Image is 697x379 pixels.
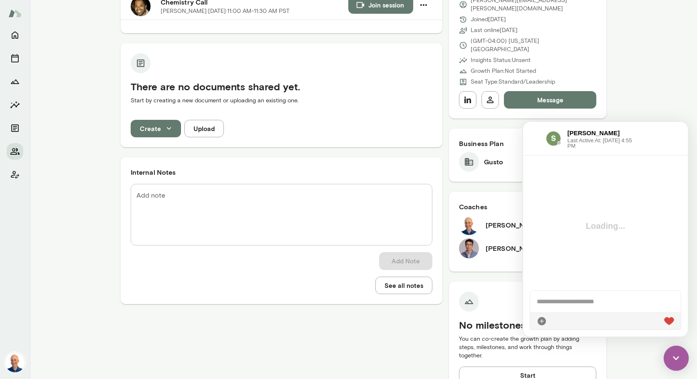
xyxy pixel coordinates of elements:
[14,194,24,204] div: Attach
[459,318,597,332] h5: No milestones in the works
[7,120,23,136] button: Documents
[484,157,504,167] h6: Gusto
[45,7,110,16] h6: [PERSON_NAME]
[471,15,506,24] p: Joined [DATE]
[7,97,23,113] button: Insights
[131,167,432,177] h6: Internal Notes
[5,352,25,372] img: Mark Lazen
[7,50,23,67] button: Sessions
[471,56,531,64] p: Insights Status: Unsent
[486,220,542,230] h6: [PERSON_NAME]
[459,238,479,258] img: Victor Chan
[375,277,432,294] button: See all notes
[8,5,22,21] img: Mento
[471,26,518,35] p: Last online [DATE]
[131,80,432,93] h5: There are no documents shared yet.
[45,16,110,27] span: Last Active At: [DATE] 4:55 PM
[7,73,23,90] button: Growth Plan
[141,194,151,204] div: Live Reaction
[471,78,555,86] p: Seat Type: Standard/Leadership
[471,37,597,54] p: (GMT-04:00) [US_STATE][GEOGRAPHIC_DATA]
[161,7,290,15] p: [PERSON_NAME] · [DATE] · 11:00 AM-11:30 AM PST
[141,195,151,203] img: heart
[7,143,23,160] button: Members
[7,166,23,183] button: Client app
[131,97,432,105] p: Start by creating a new document or uploading an existing one.
[131,120,181,137] button: Create
[23,9,38,24] img: data:image/png;base64,iVBORw0KGgoAAAANSUhEUgAAAMgAAADICAYAAACtWK6eAAAAAXNSR0IArs4c6QAAD7JJREFUeF7...
[459,335,597,360] p: You can co-create the growth plan by adding steps, milestones, and work through things together.
[184,120,224,137] button: Upload
[471,67,536,75] p: Growth Plan: Not Started
[7,27,23,43] button: Home
[486,243,542,253] h6: [PERSON_NAME]
[459,215,479,235] img: Mark Lazen
[459,202,597,212] h6: Coaches
[459,139,597,149] h6: Business Plan
[504,91,597,109] button: Message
